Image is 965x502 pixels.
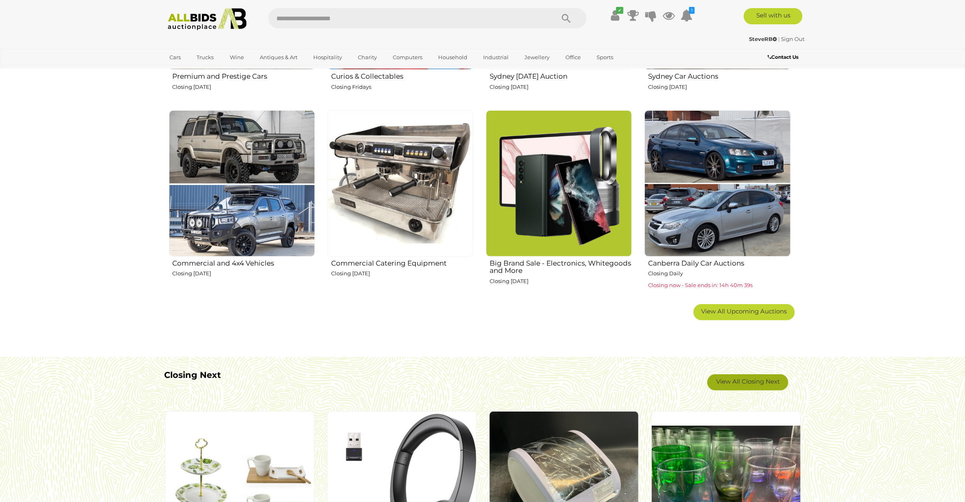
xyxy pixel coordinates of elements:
a: View All Closing Next [707,374,788,390]
b: Closing Next [165,370,221,380]
strong: SteveRB [749,36,777,42]
p: Closing [DATE] [331,269,473,278]
p: Closing Daily [648,269,790,278]
h2: Sydney [DATE] Auction [490,71,632,80]
span: | [779,36,780,42]
img: Canberra Daily Car Auctions [644,110,790,256]
b: Contact Us [768,54,798,60]
a: Household [433,51,473,64]
a: Jewellery [519,51,555,64]
h2: Canberra Daily Car Auctions [648,257,790,267]
a: Wine [225,51,249,64]
a: Sports [591,51,618,64]
img: Allbids.com.au [163,8,251,30]
img: Commercial and 4x4 Vehicles [169,110,315,256]
img: Big Brand Sale - Electronics, Whitegoods and More [486,110,632,256]
h2: Sydney Car Auctions [648,71,790,80]
h2: Commercial Catering Equipment [331,257,473,267]
p: Closing Fridays [331,82,473,92]
a: ✔ [609,8,621,23]
a: Cars [165,51,186,64]
h2: Commercial and 4x4 Vehicles [173,257,315,267]
h2: Curios & Collectables [331,71,473,80]
a: Sign Out [781,36,805,42]
a: Canberra Daily Car Auctions Closing Daily Closing now - Sale ends in: 14h 40m 39s [644,110,790,298]
a: Big Brand Sale - Electronics, Whitegoods and More Closing [DATE] [486,110,632,298]
p: Closing [DATE] [490,277,632,286]
i: ✔ [616,7,623,14]
a: Industrial [478,51,514,64]
p: Closing [DATE] [490,82,632,92]
p: Closing [DATE] [173,82,315,92]
span: Closing now - Sale ends in: 14h 40m 39s [648,282,753,288]
p: Closing [DATE] [648,82,790,92]
span: View All Upcoming Auctions [701,307,787,315]
h2: Big Brand Sale - Electronics, Whitegoods and More [490,257,632,275]
a: Commercial and 4x4 Vehicles Closing [DATE] [169,110,315,298]
a: View All Upcoming Auctions [693,304,795,320]
p: Closing [DATE] [173,269,315,278]
a: [GEOGRAPHIC_DATA] [165,64,233,77]
a: Antiques & Art [255,51,303,64]
a: Charity [353,51,382,64]
a: Sell with us [744,8,802,24]
button: Search [546,8,586,28]
a: Computers [387,51,428,64]
i: 1 [689,7,695,14]
h2: Premium and Prestige Cars [173,71,315,80]
img: Commercial Catering Equipment [327,110,473,256]
a: Hospitality [308,51,347,64]
a: 1 [680,8,693,23]
a: Commercial Catering Equipment Closing [DATE] [327,110,473,298]
a: Contact Us [768,53,800,62]
a: Office [560,51,586,64]
a: Trucks [192,51,219,64]
a: SteveRB [749,36,779,42]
